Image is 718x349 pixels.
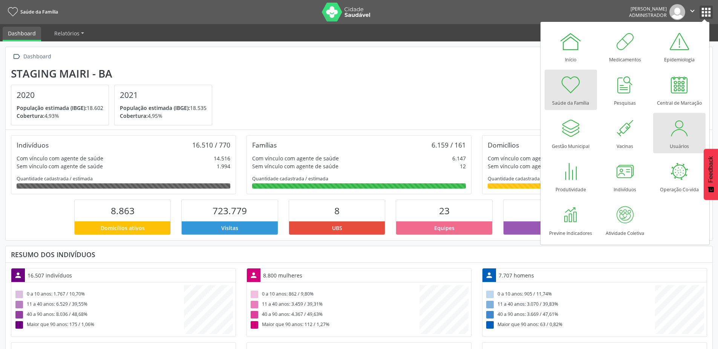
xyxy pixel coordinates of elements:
[120,104,207,112] p: 18.535
[599,156,651,197] a: Indivíduos
[25,269,75,282] div: 16.507 indivíduos
[460,162,466,170] div: 12
[252,175,466,182] div: Quantidade cadastrada / estimada
[17,112,103,120] p: 4,93%
[485,299,655,309] div: 11 a 40 anos: 3.070 / 39,83%
[101,224,145,232] span: Domicílios ativos
[700,6,713,19] button: apps
[22,51,52,62] div: Dashboard
[452,154,466,162] div: 6.147
[545,26,597,67] a: Início
[14,289,184,299] div: 0 a 10 anos: 1.767 / 10,70%
[685,4,700,20] button: 
[14,309,184,320] div: 40 a 90 anos: 8.036 / 48,68%
[629,12,667,18] span: Administrador
[688,7,697,15] i: 
[17,104,103,112] p: 18.602
[704,149,718,200] button: Feedback - Mostrar pesquisa
[252,162,338,170] div: Sem vínculo com agente de saúde
[120,104,190,111] span: População estimada (IBGE):
[488,175,701,182] div: Quantidade cadastrada / estimada
[17,112,44,119] span: Cobertura:
[49,27,89,40] a: Relatórios
[252,154,339,162] div: Com vínculo com agente de saúde
[488,141,519,149] div: Domicílios
[192,141,230,149] div: 16.510 / 770
[17,162,103,170] div: Sem vínculo com agente de saúde
[488,162,574,170] div: Sem vínculo com agente de saúde
[250,309,419,320] div: 40 a 90 anos: 4.367 / 49,63%
[250,289,419,299] div: 0 a 10 anos: 862 / 9,80%
[260,269,305,282] div: 8.800 mulheres
[599,70,651,110] a: Pesquisas
[332,224,342,232] span: UBS
[17,141,49,149] div: Indivíduos
[653,156,706,197] a: Operação Co-vida
[214,154,230,162] div: 14.516
[545,113,597,153] a: Gestão Municipal
[707,156,714,183] span: Feedback
[14,271,22,279] i: person
[545,156,597,197] a: Produtividade
[20,9,58,15] span: Saúde da Família
[252,141,277,149] div: Famílias
[221,224,238,232] span: Visitas
[5,6,58,18] a: Saúde da Família
[11,51,22,62] i: 
[629,6,667,12] div: [PERSON_NAME]
[250,271,258,279] i: person
[17,104,87,111] span: População estimada (IBGE):
[14,320,184,330] div: Maior que 90 anos: 175 / 1,06%
[545,200,597,240] a: Previne Indicadores
[545,70,597,110] a: Saúde da Família
[669,4,685,20] img: img
[653,113,706,153] a: Usuários
[3,27,41,41] a: Dashboard
[434,224,455,232] span: Equipes
[485,271,493,279] i: person
[432,141,466,149] div: 6.159 / 161
[11,51,52,62] a:  Dashboard
[485,309,655,320] div: 40 a 90 anos: 3.669 / 47,61%
[496,269,537,282] div: 7.707 homens
[653,70,706,110] a: Central de Marcação
[111,204,135,217] span: 8.863
[120,112,207,120] p: 4,95%
[11,250,707,259] div: Resumo dos indivíduos
[334,204,340,217] span: 8
[653,26,706,67] a: Epidemiologia
[485,289,655,299] div: 0 a 10 anos: 905 / 11,74%
[485,320,655,330] div: Maior que 90 anos: 63 / 0,82%
[217,162,230,170] div: 1.994
[599,200,651,240] a: Atividade Coletiva
[11,67,217,80] div: Staging Mairi - BA
[14,299,184,309] div: 11 a 40 anos: 6.529 / 39,55%
[250,320,419,330] div: Maior que 90 anos: 112 / 1,27%
[599,113,651,153] a: Vacinas
[439,204,450,217] span: 23
[17,154,103,162] div: Com vínculo com agente de saúde
[250,299,419,309] div: 11 a 40 anos: 3.459 / 39,31%
[17,90,103,100] h4: 2020
[213,204,247,217] span: 723.779
[488,154,574,162] div: Com vínculo com agente de saúde
[120,90,207,100] h4: 2021
[54,30,80,37] span: Relatórios
[17,175,230,182] div: Quantidade cadastrada / estimada
[120,112,148,119] span: Cobertura:
[599,26,651,67] a: Medicamentos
